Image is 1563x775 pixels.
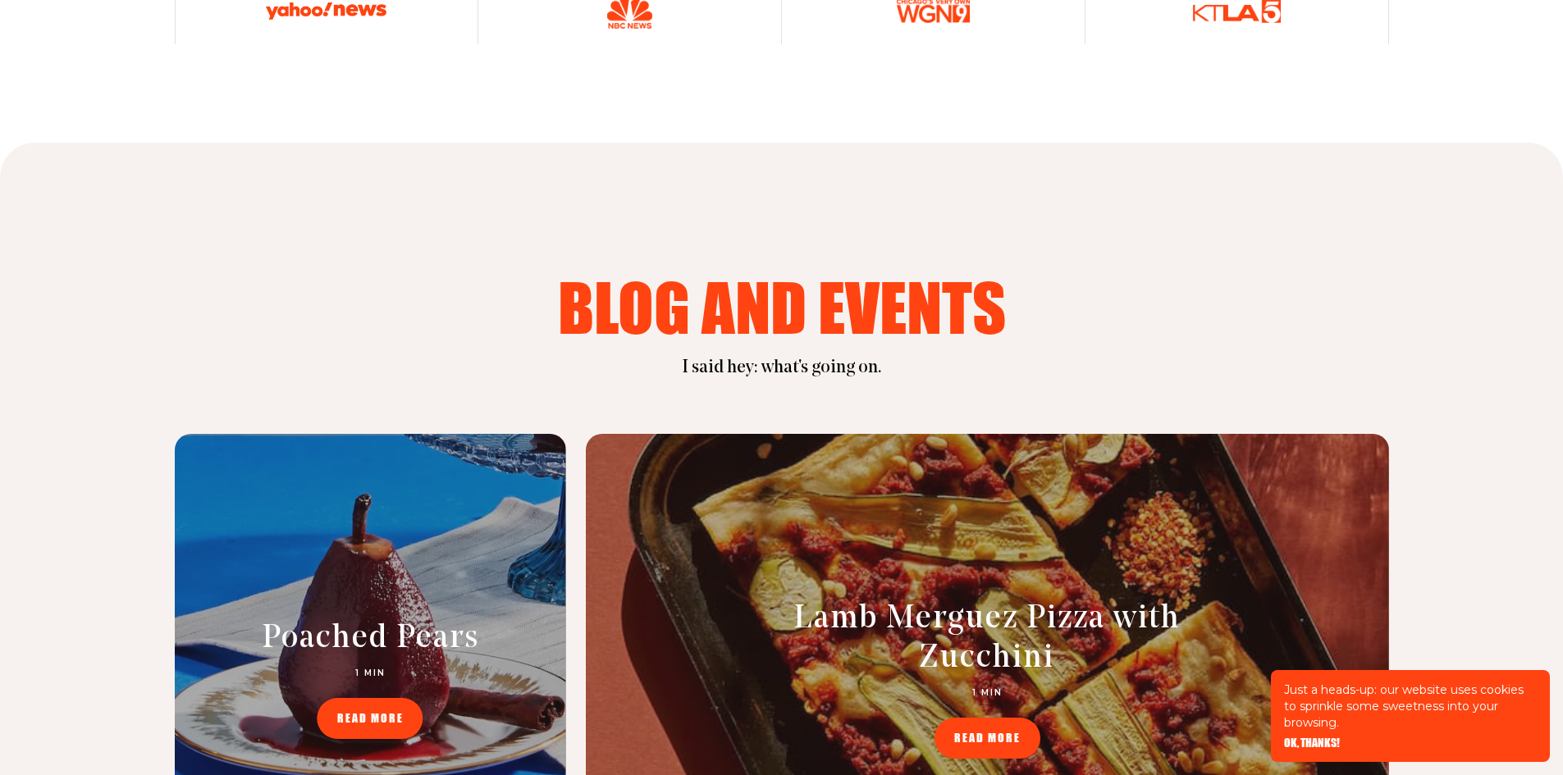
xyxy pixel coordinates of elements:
a: READ MORE [935,718,1040,759]
p: I said hey: what's going on. [224,356,1340,381]
p: 1 MIN [200,668,539,678]
p: Just a heads-up: our website uses cookies to sprinkle some sweetness into your browsing. [1284,682,1537,731]
h2: Lamb Merguez Pizza with Zucchini [777,599,1197,678]
button: OK, THANKS! [1284,737,1340,749]
a: READ MORE [318,698,423,739]
span: READ MORE [337,713,404,724]
h2: Poached Pears [200,619,539,659]
h2: blog and events [224,274,1340,340]
span: READ MORE [954,732,1021,744]
p: 1 MIN [777,688,1197,698]
img: Yahoo! News [266,2,386,20]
